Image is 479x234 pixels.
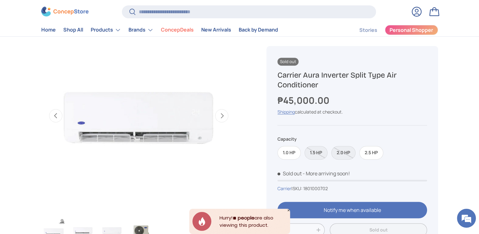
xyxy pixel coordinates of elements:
a: Shop All [63,24,83,36]
a: ConcepDeals [161,24,194,36]
a: Home [41,24,56,36]
div: calculated at checkout. [277,108,427,115]
a: Carrier [277,185,291,191]
label: Sold out [305,146,328,160]
div: Chat with us now [33,35,106,44]
a: Personal Shopper [385,25,438,35]
span: SKU: [293,185,302,191]
span: Sold out [277,170,302,177]
span: Sold out [277,58,299,66]
a: Stories [359,24,377,36]
strong: ₱45,000.00 [277,94,331,107]
a: Shipping [277,109,295,115]
legend: Capacity [277,136,297,143]
summary: Products [87,24,125,36]
span: | [291,185,328,191]
div: Minimize live chat window [103,3,118,18]
nav: Primary [41,24,278,36]
textarea: Type your message and hit 'Enter' [3,162,120,184]
div: Close [287,209,290,212]
span: We're online! [37,74,87,138]
p: - More arriving soon! [303,170,350,177]
label: Sold out [331,146,356,160]
nav: Secondary [344,24,438,36]
summary: Brands [125,24,157,36]
h1: Carrier Aura Inverter Split Type Air Conditioner [277,70,427,90]
a: Back by Demand [239,24,278,36]
span: 1801000702 [303,185,328,191]
span: Personal Shopper [390,28,433,33]
img: ConcepStore [41,7,88,17]
a: New Arrivals [201,24,231,36]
